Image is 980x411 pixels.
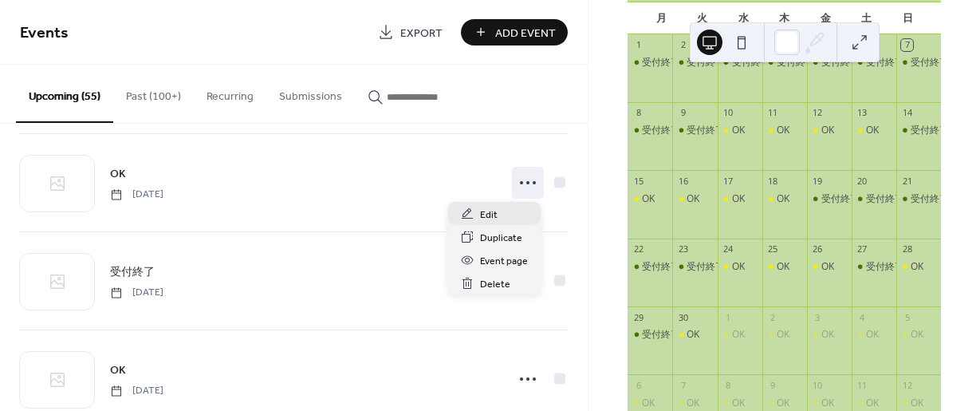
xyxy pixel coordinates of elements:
[672,397,717,410] div: OK
[480,207,498,223] span: Edit
[812,379,824,391] div: 10
[856,311,868,323] div: 4
[722,175,734,187] div: 17
[846,2,888,34] div: 土
[887,2,928,34] div: 日
[642,56,680,69] div: 受付終了
[812,107,824,119] div: 12
[762,124,807,137] div: OK
[718,260,762,274] div: OK
[821,260,834,274] div: OK
[805,2,846,34] div: 金
[113,65,194,121] button: Past (100+)
[732,328,745,342] div: OK
[807,124,852,137] div: OK
[672,56,717,69] div: 受付終了
[866,56,904,69] div: 受付終了
[461,19,568,45] button: Add Event
[110,361,126,379] a: OK
[852,328,896,342] div: OK
[896,328,941,342] div: OK
[767,243,779,255] div: 25
[110,166,126,183] span: OK
[732,192,745,206] div: OK
[677,243,689,255] div: 23
[866,328,879,342] div: OK
[807,397,852,410] div: OK
[110,188,163,202] span: [DATE]
[718,124,762,137] div: OK
[777,260,789,274] div: OK
[628,56,672,69] div: 受付終了
[901,243,913,255] div: 28
[762,192,807,206] div: OK
[852,124,896,137] div: OK
[628,397,672,410] div: OK
[762,328,807,342] div: OK
[642,397,655,410] div: OK
[732,260,745,274] div: OK
[821,124,834,137] div: OK
[856,379,868,391] div: 11
[856,107,868,119] div: 13
[911,192,949,206] div: 受付終了
[677,107,689,119] div: 9
[866,192,904,206] div: 受付終了
[677,311,689,323] div: 30
[901,107,913,119] div: 14
[672,260,717,274] div: 受付終了
[856,175,868,187] div: 20
[642,192,655,206] div: OK
[632,243,644,255] div: 22
[16,65,113,123] button: Upcoming (55)
[732,56,770,69] div: 受付終了
[852,56,896,69] div: 受付終了
[495,25,556,41] span: Add Event
[110,384,163,398] span: [DATE]
[762,56,807,69] div: 受付終了
[762,397,807,410] div: OK
[687,397,699,410] div: OK
[718,56,762,69] div: 受付終了
[110,362,126,379] span: OK
[807,192,852,206] div: 受付終了
[687,56,725,69] div: 受付終了
[911,260,923,274] div: OK
[866,260,904,274] div: 受付終了
[896,124,941,137] div: 受付終了
[821,192,860,206] div: 受付終了
[677,175,689,187] div: 16
[687,124,725,137] div: 受付終了
[812,243,824,255] div: 26
[628,260,672,274] div: 受付終了
[764,2,805,34] div: 木
[718,328,762,342] div: OK
[767,107,779,119] div: 11
[628,192,672,206] div: OK
[852,260,896,274] div: 受付終了
[632,175,644,187] div: 15
[821,397,834,410] div: OK
[866,124,879,137] div: OK
[722,107,734,119] div: 10
[856,243,868,255] div: 27
[632,107,644,119] div: 8
[732,397,745,410] div: OK
[911,328,923,342] div: OK
[672,192,717,206] div: OK
[777,397,789,410] div: OK
[110,263,155,281] a: 受付終了
[901,175,913,187] div: 21
[807,56,852,69] div: 受付終了
[642,260,680,274] div: 受付終了
[767,311,779,323] div: 2
[896,192,941,206] div: 受付終了
[722,311,734,323] div: 1
[628,124,672,137] div: 受付終了
[640,2,682,34] div: 月
[896,260,941,274] div: OK
[632,39,644,51] div: 1
[812,175,824,187] div: 19
[852,192,896,206] div: 受付終了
